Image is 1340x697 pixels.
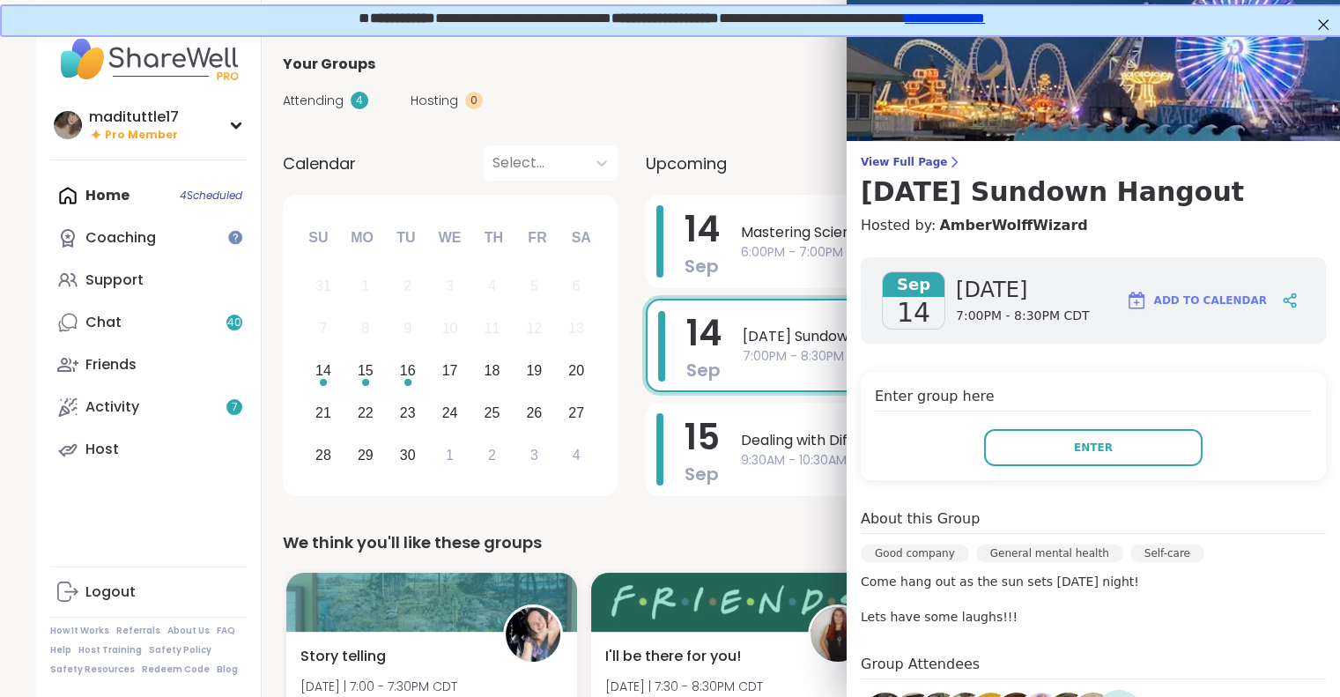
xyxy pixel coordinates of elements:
[89,108,179,127] div: madituttle17
[1154,293,1267,308] span: Add to Calendar
[361,274,369,298] div: 1
[315,443,331,467] div: 28
[343,219,381,257] div: Mo
[485,359,500,382] div: 18
[861,176,1326,208] h3: [DATE] Sundown Hangout
[50,625,109,637] a: How It Works
[530,274,538,298] div: 5
[897,297,930,329] span: 14
[473,436,511,474] div: Choose Thursday, October 2nd, 2025
[861,215,1326,236] h4: Hosted by:
[85,582,136,602] div: Logout
[300,678,457,695] span: [DATE] | 7:00 - 7:30PM CDT
[305,268,343,306] div: Not available Sunday, August 31st, 2025
[685,254,719,278] span: Sep
[389,352,426,390] div: Choose Tuesday, September 16th, 2025
[54,111,82,139] img: madituttle17
[50,344,247,386] a: Friends
[315,359,331,382] div: 14
[485,316,500,340] div: 11
[389,436,426,474] div: Choose Tuesday, September 30th, 2025
[686,308,722,358] span: 14
[305,352,343,390] div: Choose Sunday, September 14th, 2025
[875,386,1312,412] h4: Enter group here
[741,430,1252,451] span: Dealing with Difficult People
[743,347,1250,366] span: 7:00PM - 8:30PM CDT
[506,607,560,662] img: pipishay2olivia
[939,215,1087,236] a: AmberWolffWizard
[283,92,344,110] span: Attending
[227,315,241,330] span: 40
[558,436,596,474] div: Choose Saturday, October 4th, 2025
[518,219,557,257] div: Fr
[442,401,458,425] div: 24
[149,644,211,656] a: Safety Policy
[346,268,384,306] div: Not available Monday, September 1st, 2025
[861,654,1326,679] h4: Group Attendees
[515,352,553,390] div: Choose Friday, September 19th, 2025
[85,313,122,332] div: Chat
[431,268,469,306] div: Not available Wednesday, September 3rd, 2025
[400,359,416,382] div: 16
[743,326,1250,347] span: [DATE] Sundown Hangout
[465,92,483,109] div: 0
[741,243,1252,262] span: 6:00PM - 7:00PM CDT
[861,155,1326,169] span: View Full Page
[142,664,210,676] a: Redeem Code
[389,310,426,348] div: Not available Tuesday, September 9th, 2025
[473,268,511,306] div: Not available Thursday, September 4th, 2025
[105,128,178,143] span: Pro Member
[50,571,247,613] a: Logout
[228,230,242,244] iframe: Spotlight
[526,316,542,340] div: 12
[50,428,247,471] a: Host
[302,265,597,476] div: month 2025-09
[431,394,469,432] div: Choose Wednesday, September 24th, 2025
[442,359,458,382] div: 17
[446,443,454,467] div: 1
[389,268,426,306] div: Not available Tuesday, September 2nd, 2025
[685,204,720,254] span: 14
[431,436,469,474] div: Choose Wednesday, October 1st, 2025
[741,451,1252,470] span: 9:30AM - 10:30AM CDT
[231,400,237,415] span: 7
[646,152,727,175] span: Upcoming
[85,440,119,459] div: Host
[85,397,139,417] div: Activity
[50,664,135,676] a: Safety Resources
[217,625,235,637] a: FAQ
[283,152,356,175] span: Calendar
[1074,440,1113,456] span: Enter
[883,272,944,297] span: Sep
[861,508,980,530] h4: About this Group
[358,443,374,467] div: 29
[515,394,553,432] div: Choose Friday, September 26th, 2025
[474,219,513,257] div: Th
[305,394,343,432] div: Choose Sunday, September 21st, 2025
[346,436,384,474] div: Choose Monday, September 29th, 2025
[530,443,538,467] div: 3
[346,394,384,432] div: Choose Monday, September 22nd, 2025
[861,573,1326,626] p: Come hang out as the sun sets [DATE] night! Lets have some laughs!!!
[685,462,719,486] span: Sep
[116,625,160,637] a: Referrals
[403,316,411,340] div: 9
[558,310,596,348] div: Not available Saturday, September 13th, 2025
[811,607,865,662] img: SarahR83
[400,401,416,425] div: 23
[50,386,247,428] a: Activity7
[283,530,1284,555] div: We think you'll like these groups
[358,359,374,382] div: 15
[358,401,374,425] div: 22
[976,545,1123,562] div: General mental health
[558,394,596,432] div: Choose Saturday, September 27th, 2025
[305,310,343,348] div: Not available Sunday, September 7th, 2025
[473,394,511,432] div: Choose Thursday, September 25th, 2025
[411,92,458,110] span: Hosting
[85,355,137,374] div: Friends
[431,310,469,348] div: Not available Wednesday, September 10th, 2025
[1130,545,1204,562] div: Self-care
[861,545,969,562] div: Good company
[319,316,327,340] div: 7
[515,268,553,306] div: Not available Friday, September 5th, 2025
